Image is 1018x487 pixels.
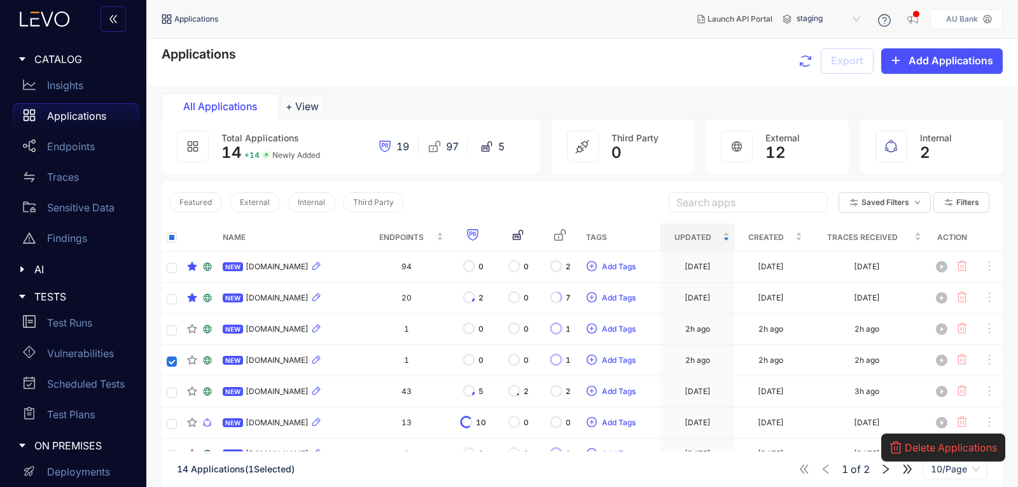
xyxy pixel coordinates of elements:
div: [DATE] [685,449,711,458]
button: ellipsis [982,257,996,277]
div: [DATE] [758,293,784,302]
div: 2h ago [685,356,710,365]
p: Scheduled Tests [47,378,125,390]
span: Add Tags [602,449,636,458]
div: [DATE] [854,262,880,271]
button: plus-circleAdd Tags [586,350,636,371]
span: Newly Added [272,151,320,160]
span: [DOMAIN_NAME] [246,449,309,458]
span: 0 [524,293,529,302]
span: of [842,463,870,475]
span: double-right [902,463,913,475]
button: plus-circleAdd Tags [586,319,636,339]
span: Third Party [353,198,394,207]
a: Sensitive Data [13,195,139,225]
span: 0 [524,418,529,427]
span: NEW [223,356,243,365]
span: caret-right [18,265,27,274]
th: Traces Received [807,223,926,251]
button: Third Party [343,192,404,213]
span: star [187,324,197,334]
span: 2 [524,387,529,396]
span: 0 [478,449,484,458]
div: 2h ago [854,356,879,365]
div: 2h ago [758,325,783,334]
button: ellipsis [982,381,996,402]
span: Updated [666,230,720,244]
button: Internal [288,192,335,213]
span: Launch API Portal [708,15,772,24]
span: + 14 [244,151,260,160]
span: star [187,449,197,459]
span: double-left [108,14,118,25]
a: Vulnerabilities [13,341,139,371]
span: [DOMAIN_NAME] [246,418,309,427]
div: 2h ago [758,356,783,365]
button: ellipsis [982,350,996,371]
a: Insights [13,73,139,103]
button: plusAdd Applications [881,48,1003,74]
span: Applications [162,46,236,62]
span: star [187,293,197,303]
span: 0 [478,325,484,334]
button: plus-circleAdd Tags [586,444,636,464]
button: Delete Applications [889,437,998,458]
span: plus-circle [587,386,597,397]
td: 1 [364,439,449,470]
span: caret-right [18,441,27,450]
a: Applications [13,103,139,134]
p: Applications [47,110,106,122]
div: [DATE] [758,418,784,427]
div: [DATE] [758,449,784,458]
span: [DOMAIN_NAME] [246,387,309,396]
th: Tags [581,223,660,251]
span: 0 [524,449,529,458]
div: TESTS [8,283,139,310]
span: NEW [223,387,243,396]
span: 0 [611,144,622,162]
th: Created [735,223,807,251]
span: 19 [396,141,409,152]
span: ON PREMISES [34,440,129,451]
button: ellipsis [982,288,996,308]
div: [DATE] [854,293,880,302]
p: Test Plans [47,409,95,420]
p: AU Bank [946,15,978,24]
span: NEW [223,325,243,334]
span: star [187,386,197,397]
span: NEW [223,293,243,302]
div: 3h ago [854,387,879,396]
span: 10 [476,418,486,427]
span: 14 Applications [177,463,245,474]
span: plus [891,55,901,67]
span: Created [740,230,793,244]
td: 43 [364,376,449,407]
span: plus-circle [587,292,597,304]
p: Traces [47,171,79,183]
button: Featured [169,192,222,213]
span: 1 [842,463,848,475]
div: [DATE] [685,262,711,271]
span: TESTS [34,291,129,302]
span: 5 [478,387,484,396]
span: 2 [566,387,571,396]
span: Applications [174,15,218,24]
span: AI [34,264,129,275]
span: 12 [765,144,786,162]
span: NEW [223,262,243,271]
p: Vulnerabilities [47,348,114,359]
p: Endpoints [47,141,95,152]
a: Test Runs [13,310,139,341]
span: Add Tags [602,356,636,365]
span: star [187,262,197,272]
div: [DATE] [685,293,711,302]
button: plus-circleAdd Tags [586,413,636,433]
div: 2h ago [685,325,710,334]
span: 97 [446,141,459,152]
div: CATALOG [8,46,139,73]
td: 94 [364,251,449,283]
span: [DOMAIN_NAME] [246,325,309,334]
span: NEW [223,449,243,458]
th: Action [926,223,977,251]
span: 2 [863,463,870,475]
